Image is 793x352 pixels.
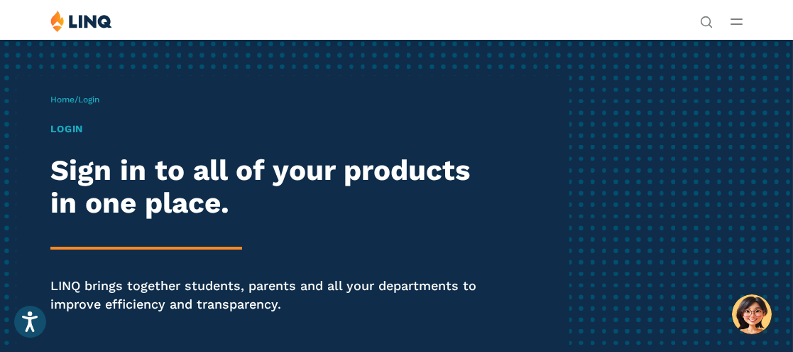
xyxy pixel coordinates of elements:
[732,294,772,334] button: Hello, have a question? Let’s chat.
[50,95,75,105] a: Home
[700,10,713,27] nav: Utility Navigation
[50,95,99,105] span: /
[50,122,486,137] h1: Login
[700,14,713,27] button: Open Search Bar
[731,14,743,29] button: Open Main Menu
[50,154,486,220] h2: Sign in to all of your products in one place.
[50,277,486,313] p: LINQ brings together students, parents and all your departments to improve efficiency and transpa...
[50,10,112,32] img: LINQ | K‑12 Software
[78,95,99,105] span: Login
